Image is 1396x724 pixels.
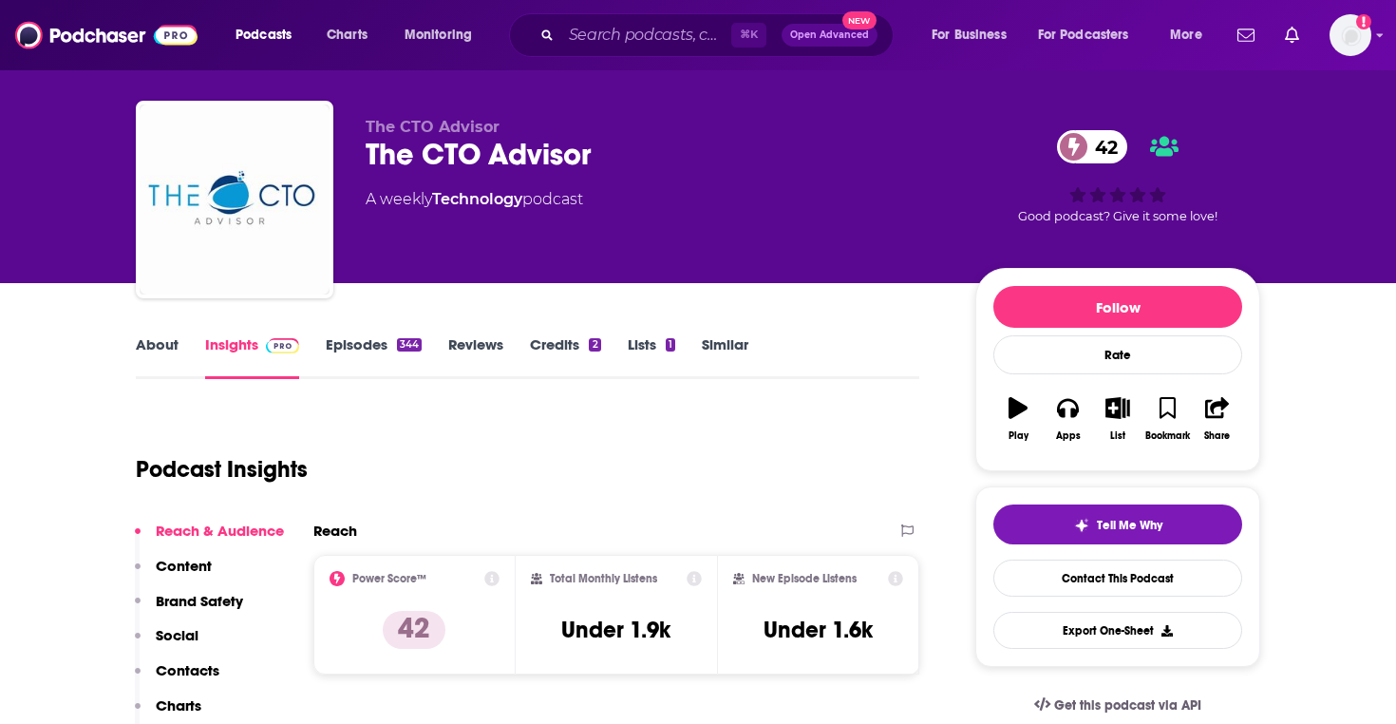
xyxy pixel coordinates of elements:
[752,572,857,585] h2: New Episode Listens
[993,385,1043,453] button: Play
[397,338,422,352] div: 344
[1142,385,1192,453] button: Bookmark
[156,522,284,540] p: Reach & Audience
[993,612,1242,649] button: Export One-Sheet
[314,20,379,50] a: Charts
[628,335,675,379] a: Lists1
[236,22,292,48] span: Podcasts
[993,505,1242,544] button: tell me why sparkleTell Me Why
[366,188,583,211] div: A weekly podcast
[156,592,243,610] p: Brand Safety
[561,20,731,50] input: Search podcasts, credits, & more...
[1097,518,1162,533] span: Tell Me Why
[1330,14,1371,56] button: Show profile menu
[993,286,1242,328] button: Follow
[1054,697,1201,714] span: Get this podcast via API
[391,20,497,50] button: open menu
[383,611,445,649] p: 42
[1230,19,1262,51] a: Show notifications dropdown
[15,17,198,53] img: Podchaser - Follow, Share and Rate Podcasts
[135,592,243,627] button: Brand Safety
[1193,385,1242,453] button: Share
[135,522,284,557] button: Reach & Audience
[1074,518,1089,533] img: tell me why sparkle
[975,118,1260,236] div: 42Good podcast? Give it some love!
[1093,385,1142,453] button: List
[136,455,308,484] h1: Podcast Insights
[156,557,212,575] p: Content
[702,335,748,379] a: Similar
[205,335,299,379] a: InsightsPodchaser Pro
[313,522,357,540] h2: Reach
[327,22,368,48] span: Charts
[135,626,198,661] button: Social
[352,572,426,585] h2: Power Score™
[1026,20,1157,50] button: open menu
[156,696,201,714] p: Charts
[1018,209,1217,223] span: Good podcast? Give it some love!
[731,23,766,48] span: ⌘ K
[527,13,912,57] div: Search podcasts, credits, & more...
[1043,385,1092,453] button: Apps
[448,335,503,379] a: Reviews
[550,572,657,585] h2: Total Monthly Listens
[589,338,600,352] div: 2
[1009,430,1028,442] div: Play
[932,22,1007,48] span: For Business
[1356,14,1371,29] svg: Add a profile image
[1277,19,1307,51] a: Show notifications dropdown
[136,335,179,379] a: About
[1330,14,1371,56] span: Logged in as thomaskoenig
[1056,430,1081,442] div: Apps
[1157,20,1226,50] button: open menu
[135,661,219,696] button: Contacts
[993,335,1242,374] div: Rate
[1076,130,1127,163] span: 42
[135,557,212,592] button: Content
[666,338,675,352] div: 1
[1038,22,1129,48] span: For Podcasters
[790,30,869,40] span: Open Advanced
[156,626,198,644] p: Social
[1110,430,1125,442] div: List
[366,118,500,136] span: The CTO Advisor
[405,22,472,48] span: Monitoring
[266,338,299,353] img: Podchaser Pro
[1330,14,1371,56] img: User Profile
[326,335,422,379] a: Episodes344
[1145,430,1190,442] div: Bookmark
[1204,430,1230,442] div: Share
[764,616,873,644] h3: Under 1.6k
[1057,130,1127,163] a: 42
[561,616,670,644] h3: Under 1.9k
[842,11,877,29] span: New
[1170,22,1202,48] span: More
[432,190,522,208] a: Technology
[530,335,600,379] a: Credits2
[993,560,1242,597] a: Contact This Podcast
[918,20,1030,50] button: open menu
[140,105,330,295] img: The CTO Advisor
[222,20,316,50] button: open menu
[782,24,877,47] button: Open AdvancedNew
[156,661,219,679] p: Contacts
